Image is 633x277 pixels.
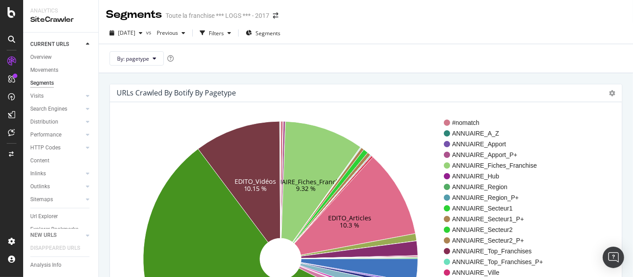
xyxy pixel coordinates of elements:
[30,130,83,140] a: Performance
[110,51,164,66] button: By: pagetype
[30,195,83,204] a: Sitemaps
[30,260,61,270] div: Analysis Info
[452,150,561,159] span: ANNUAIRE_Apport_P+
[609,90,615,96] i: Options
[235,177,276,186] text: EDITO_Vidéos
[118,29,135,37] span: 2025 Oct. 1st
[146,29,153,36] span: vs
[30,104,67,114] div: Search Engines
[264,177,349,186] text: ANNUAIRE_Fiches_Franchise
[153,26,189,40] button: Previous
[30,91,83,101] a: Visits
[603,247,624,268] div: Open Intercom Messenger
[30,130,61,140] div: Performance
[30,66,58,75] div: Movements
[30,143,83,153] a: HTTP Codes
[30,91,44,101] div: Visits
[452,225,561,234] span: ANNUAIRE_Secteur2
[30,117,83,127] a: Distribution
[166,11,269,20] div: Toute la franchise *** LOGS *** - 2017
[117,87,236,99] h4: URLs Crawled By Botify By pagetype
[30,53,52,62] div: Overview
[452,204,561,213] span: ANNUAIRE_Secteur1
[30,244,89,253] a: DISAPPEARED URLS
[30,40,69,49] div: CURRENT URLS
[452,247,561,256] span: ANNUAIRE_Top_Franchises
[452,140,561,149] span: ANNUAIRE_Apport
[273,12,278,19] div: arrow-right-arrow-left
[30,104,83,114] a: Search Engines
[30,169,83,178] a: Inlinks
[296,184,316,193] text: 9.32 %
[452,161,561,170] span: ANNUAIRE_Fiches_Franchise
[30,79,54,88] div: Segments
[452,257,561,266] span: ANNUAIRE_Top_Franchises_P+
[452,172,561,181] span: ANNUAIRE_Hub
[244,184,267,193] text: 10.15 %
[30,66,92,75] a: Movements
[452,182,561,191] span: ANNUAIRE_Region
[106,26,146,40] button: [DATE]
[452,193,561,202] span: ANNUAIRE_Region_P+
[117,55,149,62] span: By: pagetype
[30,225,92,234] a: Explorer Bookmarks
[328,214,371,222] text: EDITO_Articles
[30,244,80,253] div: DISAPPEARED URLS
[340,221,359,229] text: 10.3 %
[30,225,78,234] div: Explorer Bookmarks
[30,40,83,49] a: CURRENT URLS
[30,231,57,240] div: NEW URLS
[30,143,61,153] div: HTTP Codes
[30,156,92,165] a: Content
[153,29,178,37] span: Previous
[30,182,83,191] a: Outlinks
[106,7,162,22] div: Segments
[30,79,92,88] a: Segments
[209,29,224,37] div: Filters
[242,26,284,40] button: Segments
[452,215,561,223] span: ANNUAIRE_Secteur1_P+
[196,26,235,40] button: Filters
[30,117,58,127] div: Distribution
[452,268,561,277] span: ANNUAIRE_Ville
[30,15,91,25] div: SiteCrawler
[30,169,46,178] div: Inlinks
[452,129,561,138] span: ANNUAIRE_A_Z
[30,212,92,221] a: Url Explorer
[30,156,49,165] div: Content
[30,231,83,240] a: NEW URLS
[452,118,561,127] span: #nomatch
[30,7,91,15] div: Analytics
[30,260,92,270] a: Analysis Info
[30,182,50,191] div: Outlinks
[30,53,92,62] a: Overview
[256,29,280,37] span: Segments
[30,212,58,221] div: Url Explorer
[452,236,561,245] span: ANNUAIRE_Secteur2_P+
[30,195,53,204] div: Sitemaps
